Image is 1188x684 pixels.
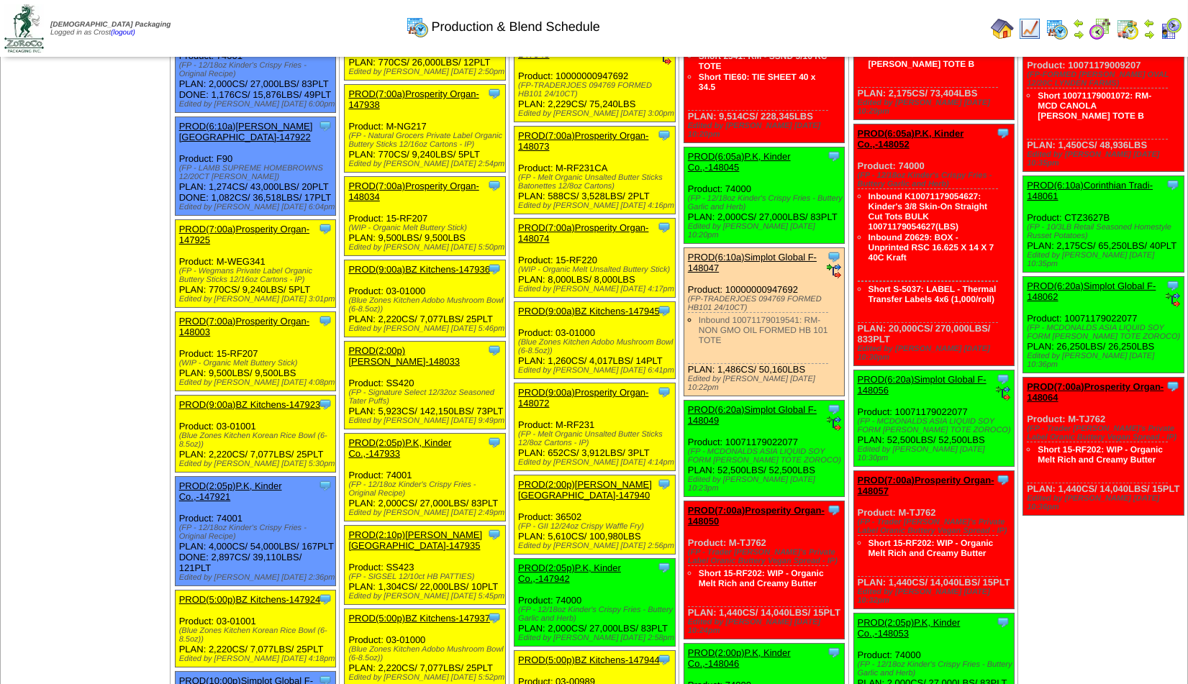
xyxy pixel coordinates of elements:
[518,306,660,316] a: PROD(9:00a)BZ Kitchens-147945
[657,477,671,491] img: Tooltip
[688,122,844,139] div: Edited by [PERSON_NAME] [DATE] 10:20pm
[348,437,451,459] a: PROD(2:05p)P.K, Kinder Co.,-147933
[179,121,313,142] a: PROD(6:10a)[PERSON_NAME][GEOGRAPHIC_DATA]-147922
[518,458,674,467] div: Edited by [PERSON_NAME] [DATE] 4:14pm
[858,345,1014,362] div: Edited by [PERSON_NAME] [DATE] 10:30pm
[487,86,502,101] img: Tooltip
[50,21,171,37] span: Logged in as Crost
[688,647,791,669] a: PROD(2:00p)P.K, Kinder Co.,-148046
[4,4,44,53] img: zoroco-logo-small.webp
[1027,70,1183,88] div: (FP-FORMED [PERSON_NAME] OVAL 12/20C LYNDEN FARMS)
[827,250,841,264] img: Tooltip
[348,645,504,662] div: (Blue Zones Kitchen Adobo Mushroom Bowl (6-8.5oz))
[688,375,844,392] div: Edited by [PERSON_NAME] [DATE] 10:22pm
[657,128,671,142] img: Tooltip
[348,160,504,168] div: Edited by [PERSON_NAME] [DATE] 2:54pm
[318,314,332,328] img: Tooltip
[318,478,332,493] img: Tooltip
[518,522,674,531] div: (FP - GII 12/24oz Crispy Waffle Fry)
[318,222,332,236] img: Tooltip
[1038,91,1151,121] a: Short 10071179001072: RM-MCD CANOLA [PERSON_NAME] TOTE B
[858,617,961,639] a: PROD(2:05p)P.K, Kinder Co.,-148053
[858,417,1014,434] div: (FP - MCDONALDS ASIA LIQUID SOY FORM [PERSON_NAME] TOTE ZOROCO)
[1023,277,1184,373] div: Product: 10071179022077 PLAN: 26,250LBS / 26,250LBS
[699,72,816,92] a: Short TIE60: TIE SHEET 40 x 34.5
[518,109,674,118] div: Edited by [PERSON_NAME] [DATE] 3:00pm
[858,660,1014,678] div: (FP - 12/18oz Kinder's Crispy Fries - Buttery Garlic and Herb)
[1073,29,1084,40] img: arrowright.gif
[487,178,502,193] img: Tooltip
[1027,223,1183,240] div: (FP - 10/3LB Retail Seasoned Homestyle Russet Potatoes)
[345,85,505,173] div: Product: M-NG217 PLAN: 770CS / 9,240LBS / 5PLT
[514,559,675,647] div: Product: 74000 PLAN: 2,000CS / 27,000LBS / 83PLT
[348,296,504,314] div: (Blue Zones Kitchen Adobo Mushroom Bowl (6-8.5oz))
[318,119,332,133] img: Tooltip
[1166,379,1180,393] img: Tooltip
[487,343,502,357] img: Tooltip
[179,524,335,541] div: (FP - 12/18oz Kinder's Crispy Fries - Original Recipe)
[111,29,135,37] a: (logout)
[684,147,844,244] div: Product: 74000 PLAN: 2,000CS / 27,000LBS / 83PLT
[1023,176,1184,273] div: Product: CTZ3627B PLAN: 2,175CS / 65,250LBS / 40PLT
[514,219,675,298] div: Product: 15-RF220 PLAN: 8,000LBS / 8,000LBS
[406,15,429,38] img: calendarprod.gif
[684,401,844,497] div: Product: 10071179022077 PLAN: 52,500LBS / 52,500LBS
[1027,494,1183,511] div: Edited by [PERSON_NAME] [DATE] 10:36pm
[175,220,335,308] div: Product: M-WEG341 PLAN: 770CS / 9,240LBS / 5PLT
[179,316,309,337] a: PROD(7:00a)Prosperity Organ-148003
[348,509,504,517] div: Edited by [PERSON_NAME] [DATE] 2:49pm
[345,526,505,605] div: Product: SS423 PLAN: 1,304CS / 22,000LBS / 10PLT
[518,562,621,584] a: PROD(2:05p)P.K, Kinder Co.,-147942
[827,264,841,278] img: ediSmall.gif
[348,673,504,682] div: Edited by [PERSON_NAME] [DATE] 5:52pm
[1027,180,1153,201] a: PROD(6:10a)Corinthian Tradi-148061
[1027,251,1183,268] div: Edited by [PERSON_NAME] [DATE] 10:35pm
[179,267,335,284] div: (FP - Wegmans Private Label Organic Buttery Sticks 12/16oz Cartons - IP)
[518,338,674,355] div: (Blue Zones Kitchen Adobo Mushroom Bowl (6-8.5oz))
[827,503,841,517] img: Tooltip
[1046,17,1069,40] img: calendarprod.gif
[657,652,671,667] img: Tooltip
[869,538,994,558] a: Short 15-RF202: WIP - Organic Melt Rich and Creamy Butter
[1159,17,1182,40] img: calendarcustomer.gif
[348,416,504,425] div: Edited by [PERSON_NAME] [DATE] 9:49pm
[869,232,994,263] a: Inbound Z0629: BOX - Unprinted RSC 16.625 X 14 X 7 40C Kraft
[1023,24,1184,172] div: Product: 10071179009207 PLAN: 1,450CS / 48,936LBS
[514,35,675,122] div: Product: 10000000947692 PLAN: 2,229CS / 75,240LBS
[996,126,1010,140] img: Tooltip
[699,315,828,345] a: Inbound 10071179019541: RM-NON GMO OIL FORMED HB 101 TOTE
[348,324,504,333] div: Edited by [PERSON_NAME] [DATE] 5:46pm
[1166,278,1180,293] img: Tooltip
[179,295,335,304] div: Edited by [PERSON_NAME] [DATE] 3:01pm
[991,17,1014,40] img: home.gif
[348,181,479,202] a: PROD(7:00a)Prosperity Organ-148034
[688,618,844,635] div: Edited by [PERSON_NAME] [DATE] 10:24pm
[1116,17,1139,40] img: calendarinout.gif
[858,374,987,396] a: PROD(6:20a)Simplot Global F-148056
[518,634,674,642] div: Edited by [PERSON_NAME] [DATE] 2:58pm
[1089,17,1112,40] img: calendarblend.gif
[514,475,675,555] div: Product: 36502 PLAN: 5,610CS / 100,980LBS
[487,262,502,276] img: Tooltip
[348,529,482,551] a: PROD(2:10p)[PERSON_NAME][GEOGRAPHIC_DATA]-147935
[179,359,335,368] div: (WIP - Organic Melt Buttery Stick)
[179,203,335,211] div: Edited by [PERSON_NAME] [DATE] 6:04pm
[175,312,335,391] div: Product: 15-RF207 PLAN: 9,500LBS / 9,500LBS
[432,19,600,35] span: Production & Blend Schedule
[1027,381,1164,403] a: PROD(7:00a)Prosperity Organ-148064
[853,124,1014,366] div: Product: 74000 PLAN: 20,000CS / 270,000LBS / 833PLT
[858,99,1014,116] div: Edited by [PERSON_NAME] [DATE] 10:29pm
[514,383,675,471] div: Product: M-RF231 PLAN: 652CS / 3,912LBS / 3PLT
[175,477,335,586] div: Product: 74001 PLAN: 4,000CS / 54,000LBS / 167PLT DONE: 2,897CS / 39,110LBS / 121PLT
[1027,352,1183,369] div: Edited by [PERSON_NAME] [DATE] 10:36pm
[688,295,844,312] div: (FP-TRADERJOES 094769 FORMED HB101 24/10CT)
[348,480,504,498] div: (FP - 12/18oz Kinder's Crispy Fries - Original Recipe)
[175,117,335,216] div: Product: F90 PLAN: 1,274CS / 43,000LBS / 20PLT DONE: 1,082CS / 36,518LBS / 17PLT
[514,302,675,379] div: Product: 03-01000 PLAN: 1,260CS / 4,017LBS / 14PLT
[348,243,504,252] div: Edited by [PERSON_NAME] [DATE] 5:50pm
[348,224,504,232] div: (WIP - Organic Melt Buttery Stick)
[179,460,335,468] div: Edited by [PERSON_NAME] [DATE] 5:30pm
[688,194,844,211] div: (FP - 12/18oz Kinder's Crispy Fries - Buttery Garlic and Herb)
[657,220,671,234] img: Tooltip
[518,387,648,409] a: PROD(9:00a)Prosperity Organ-148072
